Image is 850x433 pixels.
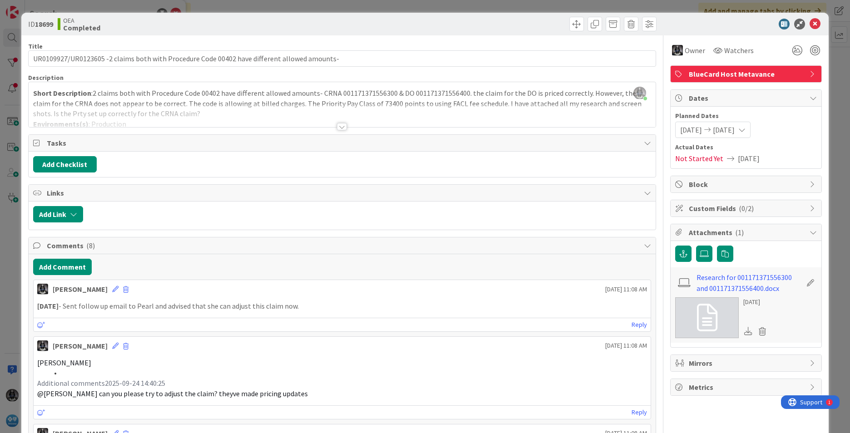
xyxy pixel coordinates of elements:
span: ( 0/2 ) [739,204,754,213]
a: Reply [632,407,647,418]
span: @[PERSON_NAME] can you please try to adjust the claim? theyve made pricing updates [37,389,308,398]
span: [DATE] [713,124,735,135]
img: ddRgQ3yRm5LdI1ED0PslnJbT72KgN0Tb.jfif [633,87,646,99]
span: Tasks [47,138,639,148]
button: Add Checklist [33,156,97,172]
a: Research for 001171371556300 and 001171371556400.docx [697,272,802,294]
span: Links [47,187,639,198]
p: - Sent follow up email to Pearl and advised that she can adjust this claim now. [37,301,647,311]
span: ( 8 ) [86,241,95,250]
span: ID [28,19,53,30]
span: BlueCard Host Metavance [689,69,805,79]
span: OEA [63,17,100,24]
span: Mirrors [689,358,805,369]
span: Comments [47,240,639,251]
span: Metrics [689,382,805,393]
button: Add Comment [33,259,92,275]
span: [PERSON_NAME] [37,358,91,367]
span: Attachments [689,227,805,238]
b: 18699 [35,20,53,29]
span: Not Started Yet [675,153,723,164]
span: [DATE] 11:08 AM [605,341,647,350]
span: ( 1 ) [735,228,744,237]
img: KG [37,284,48,295]
p: :2 claims both with Procedure Code 00402 have different allowed amounts- CRNA 001171371556300 & D... [33,88,651,119]
span: Actual Dates [675,143,817,152]
label: Title [28,42,43,50]
span: Additional comments2025-09-24 14:40:25 [37,379,165,388]
span: Description [28,74,64,82]
span: [DATE] [738,153,760,164]
strong: Short Description [33,89,91,98]
span: Owner [685,45,705,56]
div: Download [743,325,753,337]
a: Reply [632,319,647,330]
span: [DATE] 11:08 AM [605,285,647,294]
button: Add Link [33,206,83,222]
span: Dates [689,93,805,103]
img: KG [672,45,683,56]
span: Block [689,179,805,190]
span: Planned Dates [675,111,817,121]
span: [DATE] [680,124,702,135]
div: [DATE] [743,297,770,307]
input: type card name here... [28,50,656,67]
b: Completed [63,24,100,31]
div: [PERSON_NAME] [53,340,108,351]
img: KG [37,340,48,351]
div: 1 [47,4,49,11]
strong: [DATE] [37,301,59,310]
div: [PERSON_NAME] [53,284,108,295]
span: Watchers [724,45,754,56]
span: Custom Fields [689,203,805,214]
span: Support [19,1,41,12]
